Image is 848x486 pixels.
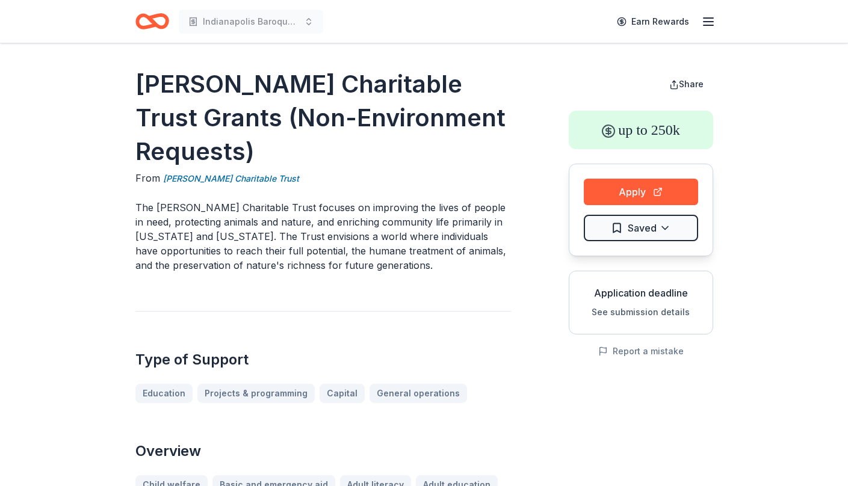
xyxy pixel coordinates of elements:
[179,10,323,34] button: Indianapolis Baroque Orchestra
[135,171,511,186] div: From
[135,384,193,403] a: Education
[679,79,704,89] span: Share
[592,305,690,319] button: See submission details
[135,200,511,272] p: The [PERSON_NAME] Charitable Trust focuses on improving the lives of people in need, protecting a...
[579,286,703,300] div: Application deadline
[320,384,365,403] a: Capital
[197,384,315,403] a: Projects & programming
[584,179,698,205] button: Apply
[163,171,299,186] a: [PERSON_NAME] Charitable Trust
[584,215,698,241] button: Saved
[660,72,713,96] button: Share
[203,14,299,29] span: Indianapolis Baroque Orchestra
[370,384,467,403] a: General operations
[135,350,511,369] h2: Type of Support
[135,67,511,168] h1: [PERSON_NAME] Charitable Trust Grants (Non-Environment Requests)
[598,344,684,358] button: Report a mistake
[610,11,696,32] a: Earn Rewards
[628,220,657,236] span: Saved
[569,111,713,149] div: up to 250k
[135,7,169,35] a: Home
[135,441,511,461] h2: Overview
